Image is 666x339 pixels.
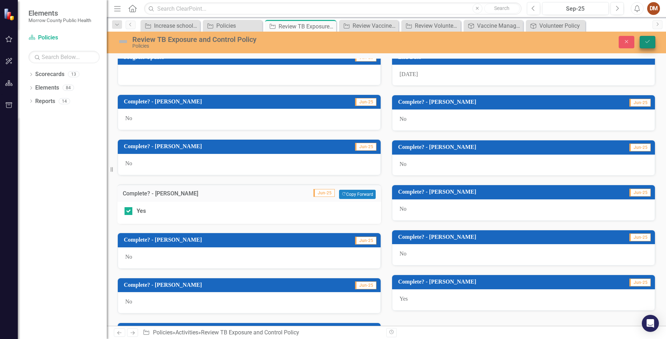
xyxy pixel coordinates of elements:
[124,143,321,150] h3: Complete? - [PERSON_NAME]
[545,5,606,13] div: Sep-25
[400,116,407,122] span: No
[398,144,596,150] h3: Complete? - [PERSON_NAME]
[403,21,459,30] a: Review Volunteer Policy
[125,298,132,305] span: No
[339,190,376,199] button: Copy Forward
[400,161,407,167] span: No
[137,207,146,215] div: Yes
[28,9,91,17] span: Elements
[142,21,198,30] a: Increase school and childcare immunization outreach by providing vaccination events, exemption ed...
[123,190,261,197] h3: Complete? - [PERSON_NAME]
[68,71,79,77] div: 13
[341,21,397,30] a: Review Vaccine Management Guides
[484,4,520,14] button: Search
[35,97,55,106] a: Reports
[125,160,132,166] span: No
[4,8,16,21] img: ClearPoint Strategy
[355,281,376,289] span: Jun-25
[143,329,381,337] div: » »
[629,279,651,286] span: Jun-25
[28,51,100,63] input: Search Below...
[629,144,651,151] span: Jun-25
[542,2,609,15] button: Sep-25
[355,237,376,244] span: Jun-25
[353,21,397,30] div: Review Vaccine Management Guides
[153,329,173,336] a: Policies
[398,279,596,285] h3: Complete? - [PERSON_NAME]
[144,2,522,15] input: Search ClearPoint...
[216,21,260,30] div: Policies
[400,206,407,212] span: No
[629,189,651,197] span: Jun-25
[205,21,260,30] a: Policies
[465,21,521,30] a: Vaccine Management Guide
[629,99,651,107] span: Jun-25
[355,98,376,106] span: Jun-25
[642,315,659,332] div: Open Intercom Messenger
[415,21,459,30] div: Review Volunteer Policy
[201,329,299,336] div: Review TB Exposure and Control Policy
[154,21,198,30] div: Increase school and childcare immunization outreach by providing vaccination events, exemption ed...
[400,251,407,257] span: No
[477,21,521,30] div: Vaccine Management Guide
[59,98,70,104] div: 14
[117,36,129,47] img: Not Defined
[279,22,334,31] div: Review TB Exposure and Control Policy
[28,34,100,42] a: Policies
[28,17,91,23] small: Morrow County Public Health
[400,71,418,77] span: [DATE]
[398,99,596,105] h3: Complete? - [PERSON_NAME]
[35,70,64,79] a: Scorecards
[398,189,596,195] h3: Complete? - [PERSON_NAME]
[132,43,419,49] div: Policies
[35,84,59,92] a: Elements
[528,21,583,30] a: Volunteer Policy
[125,115,132,121] span: No
[398,234,596,240] h3: Complete? - [PERSON_NAME]
[400,296,408,302] span: Yes
[124,237,321,243] h3: Complete? - [PERSON_NAME]
[494,5,509,11] span: Search
[539,21,583,30] div: Volunteer Policy
[125,254,132,260] span: No
[313,189,335,197] span: Jun-25
[63,85,74,91] div: 84
[647,2,660,15] button: DM
[124,282,321,288] h3: Complete? - [PERSON_NAME]
[124,98,321,105] h3: Complete? - [PERSON_NAME]
[132,36,419,43] div: Review TB Exposure and Control Policy
[355,143,376,151] span: Jun-25
[629,233,651,241] span: Jun-25
[175,329,198,336] a: Activities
